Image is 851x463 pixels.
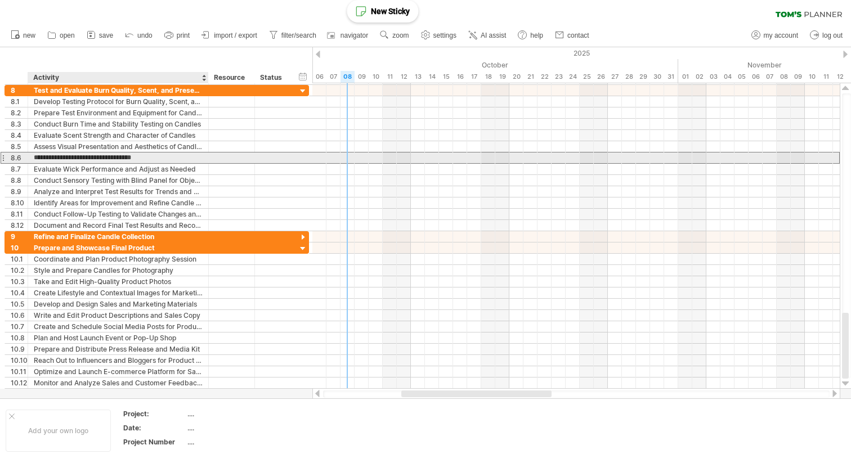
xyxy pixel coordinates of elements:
[99,32,113,39] span: save
[34,119,203,129] div: Conduct Burn Time and Stability Testing on Candles
[34,377,203,388] div: Monitor and Analyze Sales and Customer Feedback for Future Improvements
[34,366,203,377] div: Optimize and Launch E-commerce Platform for Sales
[11,332,28,343] div: 10.8
[34,220,203,231] div: Document and Record Final Test Results and Recommendations
[341,71,355,83] div: Wednesday, 8 October 2025
[34,287,203,298] div: Create Lifestyle and Contextual Images for Marketing
[11,287,28,298] div: 10.4
[11,265,28,276] div: 10.2
[199,28,261,43] a: import / export
[34,96,203,107] div: Develop Testing Protocol for Burn Quality, Scent, and Presentation
[11,96,28,107] div: 8.1
[34,321,203,332] div: Create and Schedule Social Media Posts for Product Launch
[325,28,371,43] a: navigator
[11,175,28,186] div: 8.8
[433,32,456,39] span: settings
[791,71,805,83] div: Sunday, 9 November 2025
[34,355,203,366] div: Reach Out to Influencers and Bloggers for Product Reviews
[692,71,706,83] div: Sunday, 2 November 2025
[34,175,203,186] div: Conduct Sensory Testing with Blind Panel for Objective Feedback
[11,231,28,242] div: 9
[11,366,28,377] div: 10.11
[11,344,28,354] div: 10.9
[122,28,156,43] a: undo
[34,332,203,343] div: Plan and Host Launch Event or Pop-Up Shop
[34,85,203,96] div: Test and Evaluate Burn Quality, Scent, and Presentation
[11,242,28,253] div: 10
[23,32,35,39] span: new
[34,299,203,309] div: Develop and Design Sales and Marketing Materials
[11,299,28,309] div: 10.5
[242,59,678,71] div: October 2025
[11,321,28,332] div: 10.7
[706,71,720,83] div: Monday, 3 November 2025
[11,377,28,388] div: 10.12
[11,164,28,174] div: 8.7
[822,32,843,39] span: log out
[187,437,282,447] div: ....
[11,209,28,219] div: 8.11
[11,130,28,141] div: 8.4
[8,28,39,43] a: new
[266,28,320,43] a: filter/search
[805,71,819,83] div: Monday, 10 November 2025
[326,71,341,83] div: Tuesday, 7 October 2025
[34,197,203,208] div: Identify Areas for Improvement and Refine Candle Recipe
[397,71,411,83] div: Sunday, 12 October 2025
[425,71,439,83] div: Tuesday, 14 October 2025
[552,71,566,83] div: Thursday, 23 October 2025
[34,242,203,253] div: Prepare and Showcase Final Product
[481,32,506,39] span: AI assist
[552,28,593,43] a: contact
[84,28,117,43] a: save
[411,71,425,83] div: Monday, 13 October 2025
[530,32,543,39] span: help
[566,71,580,83] div: Friday, 24 October 2025
[312,71,326,83] div: Monday, 6 October 2025
[34,130,203,141] div: Evaluate Scent Strength and Character of Candles
[11,119,28,129] div: 8.3
[34,164,203,174] div: Evaluate Wick Performance and Adjust as Needed
[281,32,316,39] span: filter/search
[34,276,203,287] div: Take and Edit High-Quality Product Photos
[515,28,547,43] a: help
[341,32,368,39] span: navigator
[11,85,28,96] div: 8
[418,28,460,43] a: settings
[453,71,467,83] div: Thursday, 16 October 2025
[6,410,111,452] div: Add your own logo
[807,28,846,43] a: log out
[392,32,409,39] span: zoom
[749,28,801,43] a: my account
[720,71,734,83] div: Tuesday, 4 November 2025
[764,32,798,39] span: my account
[636,71,650,83] div: Wednesday, 29 October 2025
[11,355,28,366] div: 10.10
[34,254,203,264] div: Coordinate and Plan Product Photography Session
[33,72,202,83] div: Activity
[538,71,552,83] div: Wednesday, 22 October 2025
[567,32,589,39] span: contact
[11,152,28,163] div: 8.6
[749,71,763,83] div: Thursday, 6 November 2025
[34,265,203,276] div: Style and Prepare Candles for Photography
[11,220,28,231] div: 8.12
[481,71,495,83] div: Saturday, 18 October 2025
[11,186,28,197] div: 8.9
[777,71,791,83] div: Saturday, 8 November 2025
[34,186,203,197] div: Analyze and Interpret Test Results for Trends and Patterns
[11,276,28,287] div: 10.3
[383,71,397,83] div: Saturday, 11 October 2025
[369,71,383,83] div: Friday, 10 October 2025
[34,310,203,321] div: Write and Edit Product Descriptions and Sales Copy
[467,71,481,83] div: Friday, 17 October 2025
[11,310,28,321] div: 10.6
[187,423,282,433] div: ....
[123,437,185,447] div: Project Number
[734,71,749,83] div: Wednesday, 5 November 2025
[34,141,203,152] div: Assess Visual Presentation and Aesthetics of Candles
[819,71,833,83] div: Tuesday, 11 November 2025
[177,32,190,39] span: print
[260,72,285,83] div: Status
[608,71,622,83] div: Monday, 27 October 2025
